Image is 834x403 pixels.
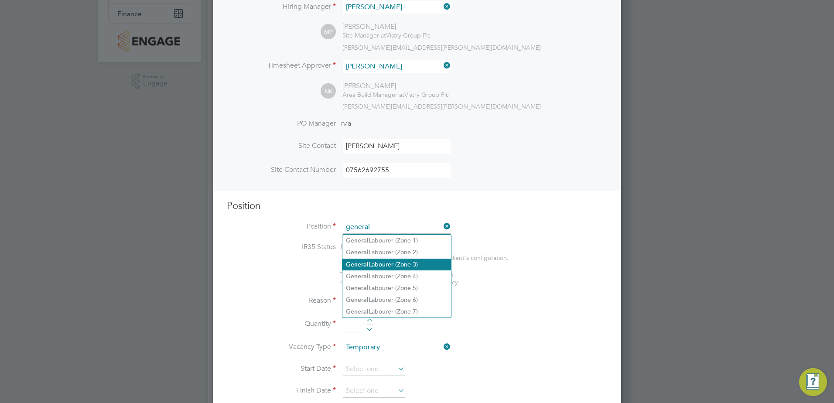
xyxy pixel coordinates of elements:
[227,222,336,231] label: Position
[342,235,451,246] li: Labourer (Zone 1)
[342,31,431,39] div: Vistry Group Plc
[342,270,451,282] li: Labourer (Zone 4)
[342,102,541,110] span: [PERSON_NAME][EMAIL_ADDRESS][PERSON_NAME][DOMAIN_NAME]
[342,44,541,51] span: [PERSON_NAME][EMAIL_ADDRESS][PERSON_NAME][DOMAIN_NAME]
[799,368,827,396] button: Engage Resource Center
[343,363,405,376] input: Select one
[227,242,336,252] label: IR35 Status
[342,259,451,270] li: Labourer (Zone 3)
[343,60,451,73] input: Search for...
[342,294,451,306] li: Labourer (Zone 6)
[227,319,336,328] label: Quantity
[227,364,336,373] label: Start Date
[227,342,336,352] label: Vacancy Type
[341,119,351,128] span: n/a
[227,386,336,395] label: Finish Date
[227,165,336,174] label: Site Contact Number
[346,261,369,268] b: General
[343,341,451,354] input: Select one
[343,1,451,14] input: Search for...
[342,91,404,99] span: Area Build Manager at
[321,24,336,40] span: MP
[227,296,336,305] label: Reason
[346,308,369,315] b: General
[342,306,451,318] li: Labourer (Zone 7)
[341,252,509,262] div: This feature can be enabled under this client's configuration.
[346,237,369,244] b: General
[342,22,431,31] div: [PERSON_NAME]
[346,273,369,280] b: General
[342,282,451,294] li: Labourer (Zone 5)
[342,31,386,39] span: Site Manager at
[227,2,336,11] label: Hiring Manager
[340,270,458,286] span: The status determination for this position can be updated after creating the vacancy
[227,200,607,212] h3: Position
[342,91,449,99] div: Vistry Group Plc
[321,84,336,99] span: NK
[346,296,369,304] b: General
[346,284,369,292] b: General
[227,119,336,128] label: PO Manager
[227,141,336,150] label: Site Contact
[343,385,405,398] input: Select one
[343,221,451,234] input: Search for...
[342,246,451,258] li: Labourer (Zone 2)
[227,61,336,70] label: Timesheet Approver
[342,82,449,91] div: [PERSON_NAME]
[346,249,369,256] b: General
[341,242,412,251] span: Disabled for this client.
